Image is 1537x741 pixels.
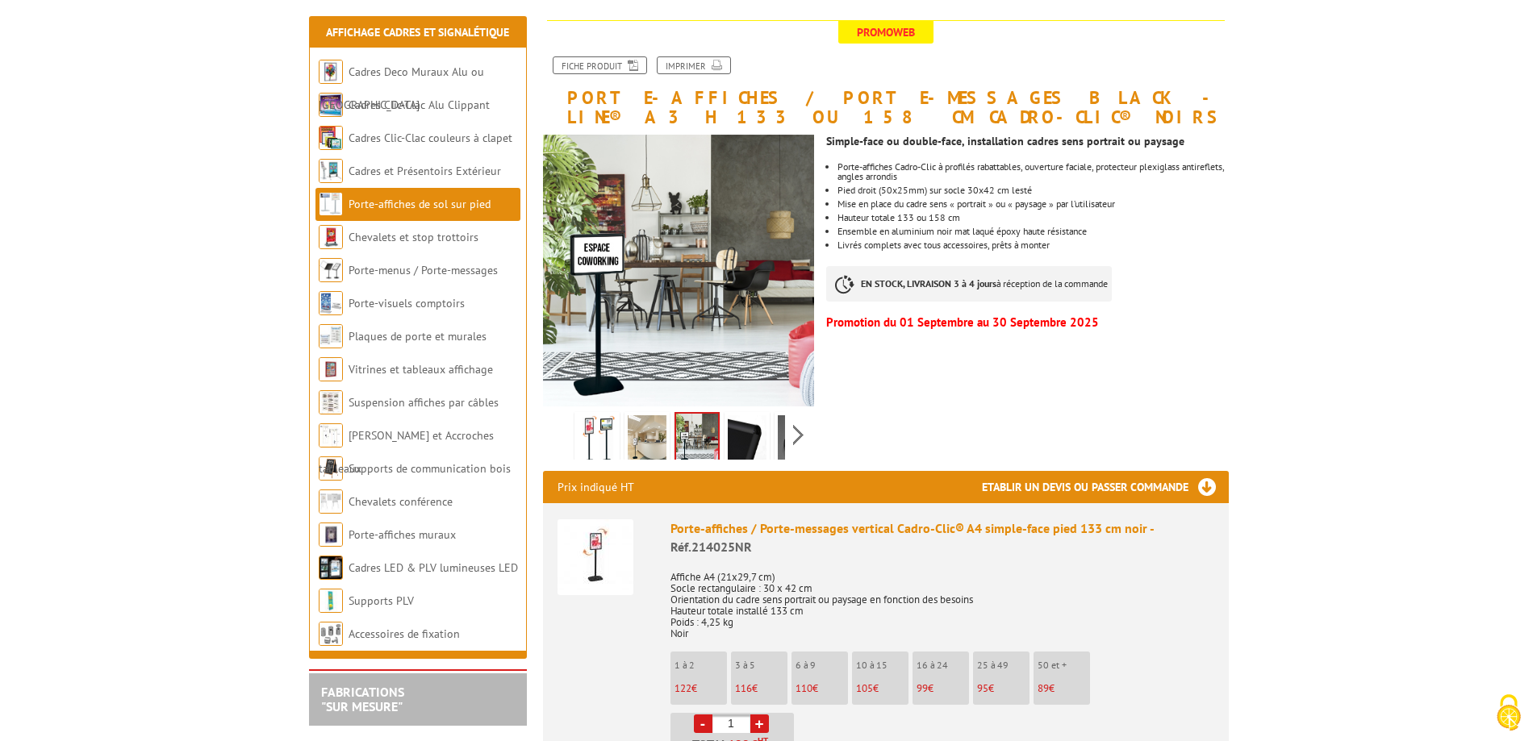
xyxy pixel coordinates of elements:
div: Porte-affiches / Porte-messages vertical Cadro-Clic® A4 simple-face pied 133 cm noir - [670,519,1214,556]
a: Cadres Clic-Clac Alu Clippant [349,98,490,112]
img: porte_affiches_de_sol_214000nr.jpg [578,415,616,465]
a: Accessoires de fixation [349,627,460,641]
span: Promoweb [838,21,933,44]
a: Plaques de porte et murales [349,329,487,343]
img: porte_affiches_porte_messages_mise_en_scene_214025nr.jpg [543,135,815,406]
img: Porte-menus / Porte-messages [319,258,343,282]
strong: EN STOCK, LIVRAISON 3 à 4 jours [861,277,996,289]
a: Cadres Clic-Clac couleurs à clapet [349,131,512,145]
span: 122 [675,681,691,695]
a: Suspension affiches par câbles [349,395,499,410]
p: 10 à 15 [856,660,908,671]
p: Promotion du 01 Septembre au 30 Septembre 2025 [826,318,1228,327]
a: Fiche produit [553,56,647,74]
span: 105 [856,681,873,695]
img: Porte-affiches de sol sur pied [319,192,343,216]
a: Vitrines et tableaux affichage [349,362,493,377]
p: € [735,683,787,694]
a: Cadres et Présentoirs Extérieur [349,164,501,178]
img: vision_1_214025nr.jpg [778,415,817,465]
p: à réception de la commande [826,266,1112,302]
img: Vitrines et tableaux affichage [319,357,343,381]
img: Suspension affiches par câbles [319,390,343,414]
img: porte_affiches_porte_messages_mise_en_scene_214025nr.jpg [676,414,718,464]
p: 50 et + [1038,660,1090,671]
span: Next [791,422,806,448]
img: Supports PLV [319,589,343,613]
a: Affichage Cadres et Signalétique [326,25,509,40]
p: 16 à 24 [917,660,969,671]
a: Cadres LED & PLV lumineuses LED [349,560,518,575]
span: 110 [796,681,812,695]
img: Cimaises et Accroches tableaux [319,423,343,448]
p: 25 à 49 [977,660,1030,671]
a: Porte-menus / Porte-messages [349,263,498,277]
img: Cadres Clic-Clac couleurs à clapet [319,126,343,150]
img: Chevalets conférence [319,489,343,514]
li: Ensemble en aluminium noir mat laqué époxy haute résistance [837,227,1228,236]
p: € [1038,683,1090,694]
li: Mise en place du cadre sens « portrait » ou « paysage » par l’utilisateur [837,199,1228,209]
p: € [856,683,908,694]
img: Cadres LED & PLV lumineuses LED [319,556,343,580]
p: € [675,683,727,694]
img: Porte-visuels comptoirs [319,291,343,315]
a: Porte-affiches muraux [349,527,456,542]
span: 116 [735,681,752,695]
a: Porte-visuels comptoirs [349,296,465,310]
span: 95 [977,681,988,695]
img: Cadres Deco Muraux Alu ou Bois [319,60,343,84]
span: 99 [917,681,928,695]
p: 3 à 5 [735,660,787,671]
img: porte_affiches_porte_messages_214025nr.jpg [628,415,666,465]
h3: Etablir un devis ou passer commande [982,471,1229,503]
img: Porte-affiches / Porte-messages vertical Cadro-Clic® A4 simple-face pied 133 cm noir [558,519,633,595]
a: [PERSON_NAME] et Accroches tableaux [319,428,494,476]
img: Cadres et Présentoirs Extérieur [319,159,343,183]
span: 89 [1038,681,1049,695]
span: Réf.214025NR [670,539,752,555]
p: € [796,683,848,694]
p: 1 à 2 [675,660,727,671]
p: € [917,683,969,694]
li: Porte-affiches Cadro-Clic à profilés rabattables, ouverture faciale, protecteur plexiglass antire... [837,162,1228,181]
a: + [750,714,769,733]
img: Cookies (fenêtre modale) [1489,693,1529,733]
a: Supports PLV [349,593,414,608]
img: 214025nr_angle.jpg [728,415,766,465]
button: Cookies (fenêtre modale) [1481,686,1537,741]
p: € [977,683,1030,694]
img: Chevalets et stop trottoirs [319,225,343,249]
p: Pied droit (50x25mm) sur socle 30x42 cm lesté [837,185,1228,195]
p: 6 à 9 [796,660,848,671]
a: Supports de communication bois [349,461,511,476]
img: Porte-affiches muraux [319,522,343,547]
img: Plaques de porte et murales [319,324,343,348]
p: Prix indiqué HT [558,471,634,503]
p: Affiche A4 (21x29,7 cm) Socle rectangulaire : 30 x 42 cm Orientation du cadre sens portrait ou pa... [670,560,1214,639]
a: Imprimer [657,56,731,74]
a: - [694,714,712,733]
a: Cadres Deco Muraux Alu ou [GEOGRAPHIC_DATA] [319,65,484,112]
li: Livrés complets avec tous accessoires, prêts à monter [837,240,1228,250]
a: Chevalets conférence [349,494,453,509]
p: Hauteur totale 133 ou 158 cm [837,213,1228,223]
a: Chevalets et stop trottoirs [349,230,478,244]
a: Porte-affiches de sol sur pied [349,197,491,211]
strong: Simple-face ou double-face, installation cadres sens portrait ou paysage [826,134,1184,148]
